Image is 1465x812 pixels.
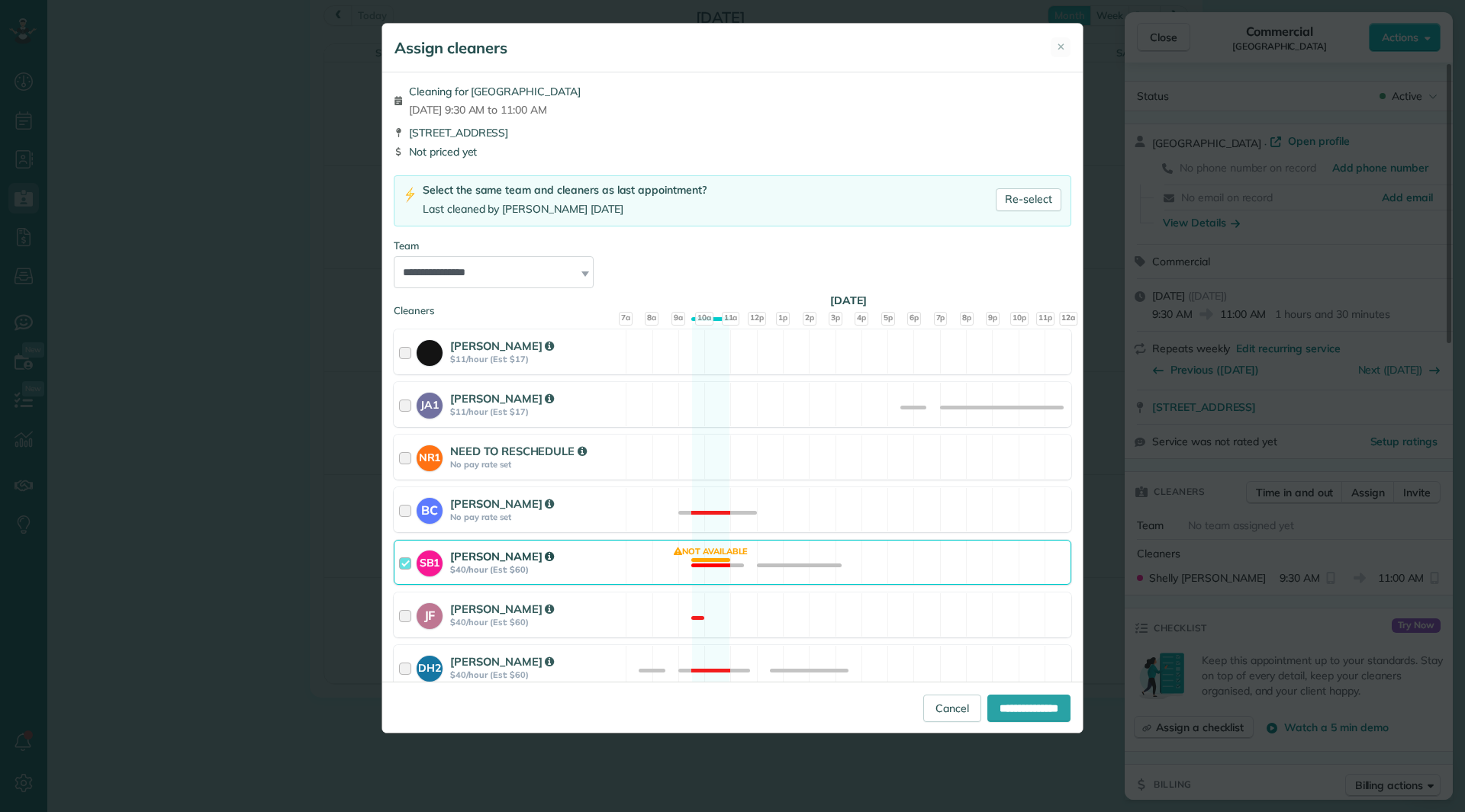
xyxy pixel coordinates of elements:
[409,102,581,117] span: [DATE] 9:30 AM to 11:00 AM
[417,656,443,676] strong: DH2
[417,393,443,413] strong: JA1
[394,125,1071,140] div: [STREET_ADDRESS]
[423,182,707,198] div: Select the same team and cleaners as last appointment?
[409,84,581,99] span: Cleaning for [GEOGRAPHIC_DATA]
[450,339,554,353] strong: [PERSON_NAME]
[394,37,507,59] h5: Assign cleaners
[417,498,443,519] strong: BC
[996,188,1061,211] a: Re-select
[423,201,707,217] div: Last cleaned by [PERSON_NAME] [DATE]
[450,391,554,406] strong: [PERSON_NAME]
[394,303,1071,308] div: Cleaners
[394,239,1071,253] div: Team
[450,354,621,364] strong: $11/hour (Est: $17)
[417,550,443,571] strong: SB1
[450,564,621,575] strong: $40/hour (Est: $60)
[450,654,554,669] strong: [PERSON_NAME]
[394,144,1071,159] div: Not priced yet
[450,406,621,417] strong: $11/hour (Est: $17)
[450,496,554,511] strong: [PERSON_NAME]
[1057,40,1065,54] span: ✕
[450,512,621,522] strong: No pay rate set
[450,459,621,470] strong: No pay rate set
[450,602,554,616] strong: [PERSON_NAME]
[450,669,621,680] strong: $40/hour (Est: $60)
[923,695,981,722] a: Cancel
[450,549,554,563] strong: [PERSON_NAME]
[450,444,587,458] strong: NEED TO RESCHEDULE
[417,603,443,624] strong: JF
[417,445,443,466] strong: NR1
[404,187,417,203] img: lightning-bolt-icon-94e5364df696ac2de96d3a42b8a9ff6ba979493684c50e6bbbcda72601fa0d29.png
[450,617,621,627] strong: $40/hour (Est: $60)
